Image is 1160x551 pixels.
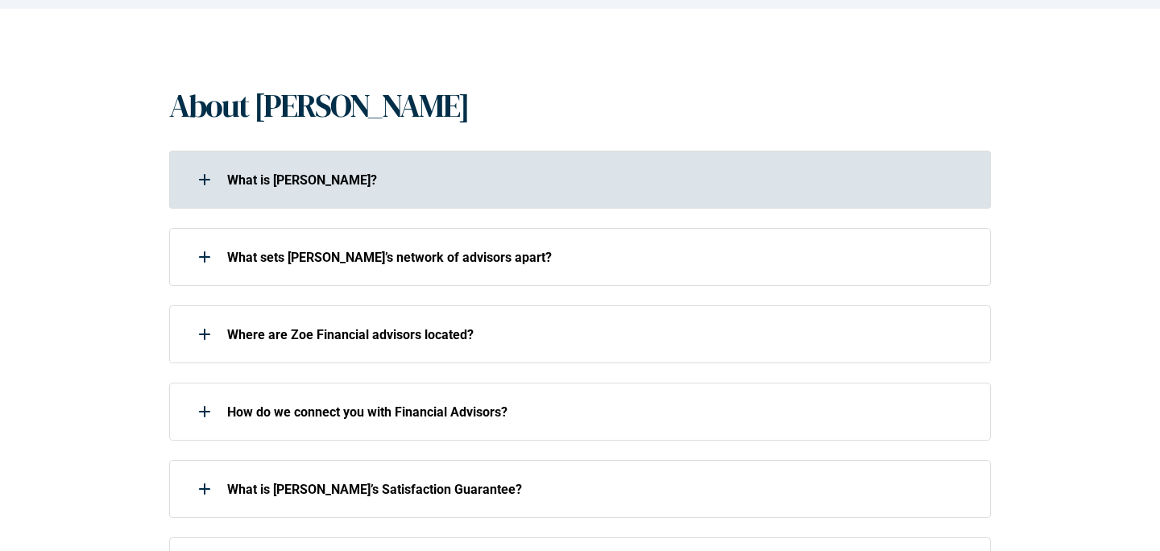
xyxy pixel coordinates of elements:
p: What is [PERSON_NAME]? [227,172,970,188]
h1: About [PERSON_NAME] [169,86,469,125]
p: Where are Zoe Financial advisors located? [227,327,970,342]
p: How do we connect you with Financial Advisors? [227,404,970,420]
p: What sets [PERSON_NAME]’s network of advisors apart? [227,250,970,265]
p: What is [PERSON_NAME]’s Satisfaction Guarantee? [227,482,970,497]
